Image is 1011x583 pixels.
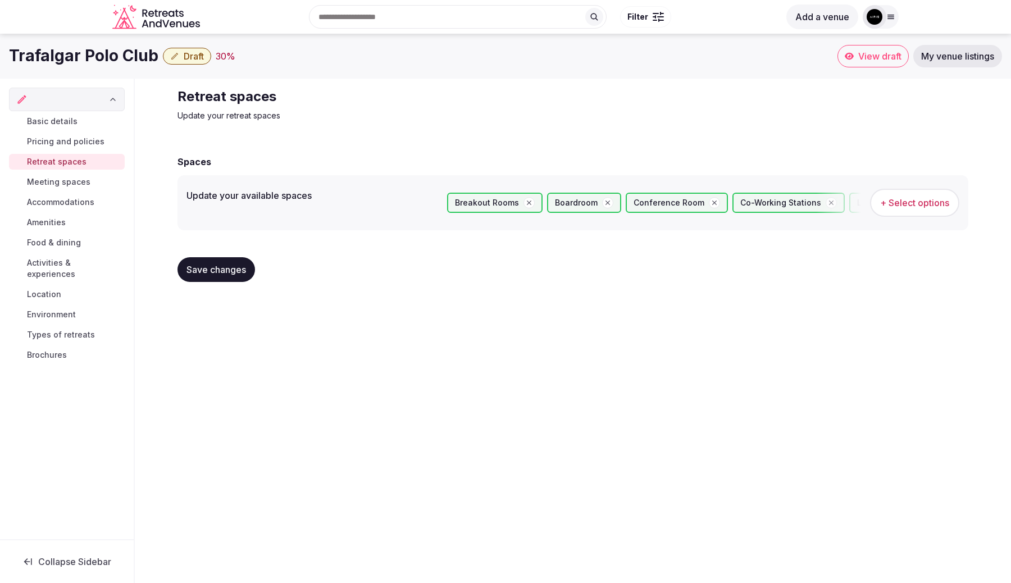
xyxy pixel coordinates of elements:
a: Activities & experiences [9,255,125,282]
a: Visit the homepage [112,4,202,30]
span: Environment [27,309,76,320]
a: My venue listings [913,45,1002,67]
label: Update your available spaces [186,191,438,200]
p: Update your retreat spaces [177,110,555,121]
button: Save changes [177,257,255,282]
span: Save changes [186,264,246,275]
svg: Retreats and Venues company logo [112,4,202,30]
div: 30 % [216,49,235,63]
a: Amenities [9,215,125,230]
h2: Retreat spaces [177,88,555,106]
a: Add a venue [786,11,858,22]
button: + Select options [870,189,959,217]
a: Location [9,286,125,302]
span: Basic details [27,116,78,127]
button: Collapse Sidebar [9,549,125,574]
button: 30% [216,49,235,63]
span: Types of retreats [27,329,95,340]
a: Food & dining [9,235,125,250]
span: Filter [627,11,648,22]
span: My venue listings [921,51,994,62]
a: Retreat spaces [9,154,125,170]
div: Boardroom [547,193,621,213]
span: Pricing and policies [27,136,104,147]
span: Accommodations [27,197,94,208]
span: Retreat spaces [27,156,86,167]
a: Environment [9,307,125,322]
a: Accommodations [9,194,125,210]
button: Filter [620,6,671,28]
span: Activities & experiences [27,257,120,280]
a: View draft [837,45,909,67]
span: Collapse Sidebar [38,556,111,567]
a: Pricing and policies [9,134,125,149]
span: Draft [184,51,204,62]
span: Amenities [27,217,66,228]
button: Add a venue [786,4,858,29]
div: Breakout Rooms [447,193,543,213]
button: Draft [163,48,211,65]
span: Brochures [27,349,67,361]
span: Meeting spaces [27,176,90,188]
img: nachodlc28 [867,9,882,25]
span: Food & dining [27,237,81,248]
h1: Trafalgar Polo Club [9,45,158,67]
div: Co-Working Stations [732,193,845,213]
div: Conference Room [626,193,728,213]
span: Location [27,289,61,300]
a: Meeting spaces [9,174,125,190]
span: + Select options [880,197,949,209]
a: Brochures [9,347,125,363]
a: Basic details [9,113,125,129]
h2: Spaces [177,155,211,168]
a: Types of retreats [9,327,125,343]
span: View draft [858,51,901,62]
